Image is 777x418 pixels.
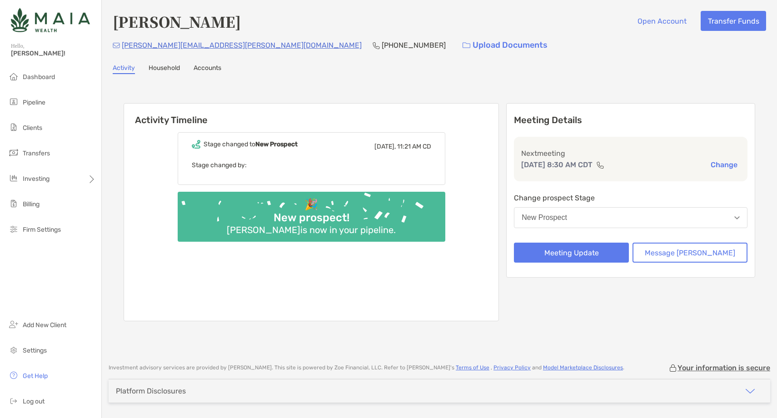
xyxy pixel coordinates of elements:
a: Terms of Use [456,364,489,371]
img: Zoe Logo [11,4,90,36]
button: Meeting Update [514,243,629,263]
div: New prospect! [270,211,353,224]
img: get-help icon [8,370,19,381]
a: Model Marketplace Disclosures [543,364,623,371]
a: Household [149,64,180,74]
h4: [PERSON_NAME] [113,11,241,32]
img: firm-settings icon [8,224,19,234]
button: Change [708,160,740,169]
button: Message [PERSON_NAME] [633,243,747,263]
span: Dashboard [23,73,55,81]
img: icon arrow [745,386,756,397]
span: Transfers [23,149,50,157]
h6: Activity Timeline [124,104,498,125]
img: logout icon [8,395,19,406]
span: Log out [23,398,45,405]
img: settings icon [8,344,19,355]
img: Event icon [192,140,200,149]
img: Confetti [178,192,445,234]
img: billing icon [8,198,19,209]
p: Investment advisory services are provided by [PERSON_NAME] . This site is powered by Zoe Financia... [109,364,624,371]
p: Your information is secure [677,363,770,372]
button: New Prospect [514,207,747,228]
span: Add New Client [23,321,66,329]
a: Privacy Policy [493,364,531,371]
span: Settings [23,347,47,354]
p: [PHONE_NUMBER] [382,40,446,51]
span: [PERSON_NAME]! [11,50,96,57]
img: pipeline icon [8,96,19,107]
img: investing icon [8,173,19,184]
p: Next meeting [521,148,740,159]
a: Activity [113,64,135,74]
a: Upload Documents [457,35,553,55]
p: Change prospect Stage [514,192,747,204]
img: clients icon [8,122,19,133]
button: Open Account [630,11,693,31]
button: Transfer Funds [701,11,766,31]
p: [PERSON_NAME][EMAIL_ADDRESS][PERSON_NAME][DOMAIN_NAME] [122,40,362,51]
img: transfers icon [8,147,19,158]
div: New Prospect [522,214,567,222]
b: New Prospect [255,140,298,148]
span: Clients [23,124,42,132]
img: communication type [596,161,604,169]
img: Email Icon [113,43,120,48]
div: Platform Disclosures [116,387,186,395]
span: [DATE], [374,143,396,150]
span: Firm Settings [23,226,61,234]
p: [DATE] 8:30 AM CDT [521,159,593,170]
img: Open dropdown arrow [734,216,740,219]
div: 🎉 [301,198,322,211]
span: Pipeline [23,99,45,106]
span: Billing [23,200,40,208]
img: Phone Icon [373,42,380,49]
a: Accounts [194,64,221,74]
img: dashboard icon [8,71,19,82]
img: add_new_client icon [8,319,19,330]
span: 11:21 AM CD [397,143,431,150]
div: Stage changed to [204,140,298,148]
p: Meeting Details [514,114,747,126]
span: Investing [23,175,50,183]
span: Get Help [23,372,48,380]
img: button icon [463,42,470,49]
p: Stage changed by: [192,159,431,171]
div: [PERSON_NAME] is now in your pipeline. [223,224,399,235]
